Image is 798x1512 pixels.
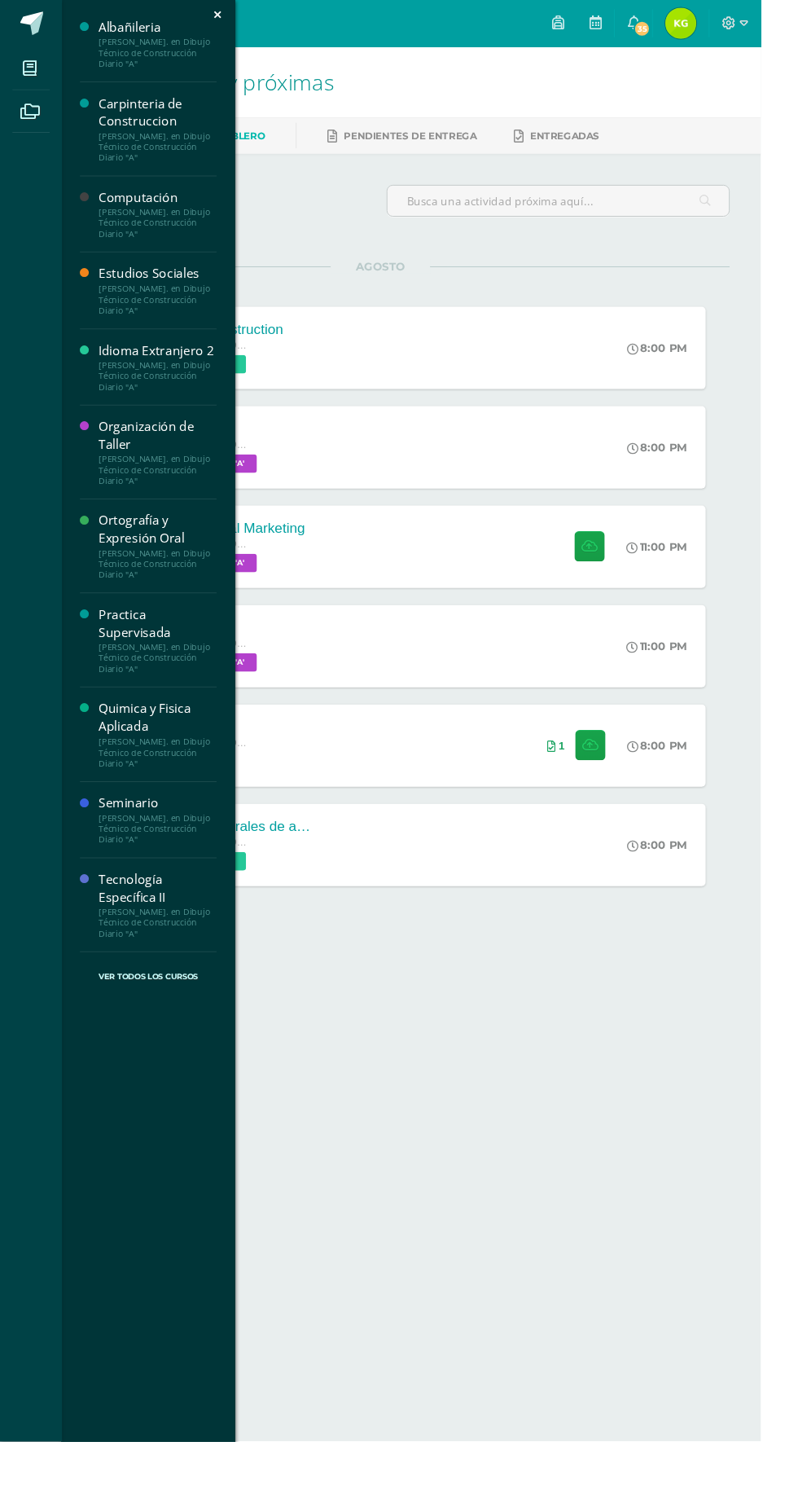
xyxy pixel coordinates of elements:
[103,734,227,806] a: Quimica y Fisica Aplicada[PERSON_NAME]. en Dibujo Técnico de Construcción Diario "A"
[103,278,227,297] div: Estudios Sociales
[103,20,227,38] div: Albañileria
[103,635,227,673] div: Practica Supervisada
[103,358,227,377] div: Idioma Extranjero 2
[103,99,227,171] a: Carpinteria de Construccion[PERSON_NAME]. en Dibujo Técnico de Construcción Diario "A"
[103,198,227,217] div: Computación
[103,913,227,951] div: Tecnología Específica II
[84,999,227,1051] a: Ver Todos los Cursos
[103,438,227,476] div: Organización de Taller
[103,377,227,411] div: [PERSON_NAME]. en Dibujo Técnico de Construcción Diario "A"
[103,574,227,609] div: [PERSON_NAME]. en Dibujo Técnico de Construcción Diario "A"
[103,635,227,707] a: Practica Supervisada[PERSON_NAME]. en Dibujo Técnico de Construcción Diario "A"
[103,833,227,852] div: Seminario
[103,38,227,73] div: [PERSON_NAME]. en Dibujo Técnico de Construcción Diario "A"
[103,537,227,609] a: Ortografía y Expresión Oral[PERSON_NAME]. en Dibujo Técnico de Construcción Diario "A"
[103,852,227,886] div: [PERSON_NAME]. en Dibujo Técnico de Construcción Diario "A"
[103,833,227,886] a: Seminario[PERSON_NAME]. en Dibujo Técnico de Construcción Diario "A"
[103,99,227,137] div: Carpinteria de Construccion
[103,217,227,251] div: [PERSON_NAME]. en Dibujo Técnico de Construcción Diario "A"
[103,913,227,985] a: Tecnología Específica II[PERSON_NAME]. en Dibujo Técnico de Construcción Diario "A"
[103,20,227,73] a: Albañileria[PERSON_NAME]. en Dibujo Técnico de Construcción Diario "A"
[103,476,227,510] div: [PERSON_NAME]. en Dibujo Técnico de Construcción Diario "A"
[103,297,227,332] div: [PERSON_NAME]. en Dibujo Técnico de Construcción Diario "A"
[103,734,227,771] div: Quimica y Fisica Aplicada
[103,438,227,510] a: Organización de Taller[PERSON_NAME]. en Dibujo Técnico de Construcción Diario "A"
[103,951,227,985] div: [PERSON_NAME]. en Dibujo Técnico de Construcción Diario "A"
[103,537,227,574] div: Ortografía y Expresión Oral
[103,772,227,807] div: [PERSON_NAME]. en Dibujo Técnico de Construcción Diario "A"
[103,137,227,171] div: [PERSON_NAME]. en Dibujo Técnico de Construcción Diario "A"
[103,358,227,411] a: Idioma Extranjero 2[PERSON_NAME]. en Dibujo Técnico de Construcción Diario "A"
[103,198,227,251] a: Computación[PERSON_NAME]. en Dibujo Técnico de Construcción Diario "A"
[103,278,227,331] a: Estudios Sociales[PERSON_NAME]. en Dibujo Técnico de Construcción Diario "A"
[103,673,227,707] div: [PERSON_NAME]. en Dibujo Técnico de Construcción Diario "A"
